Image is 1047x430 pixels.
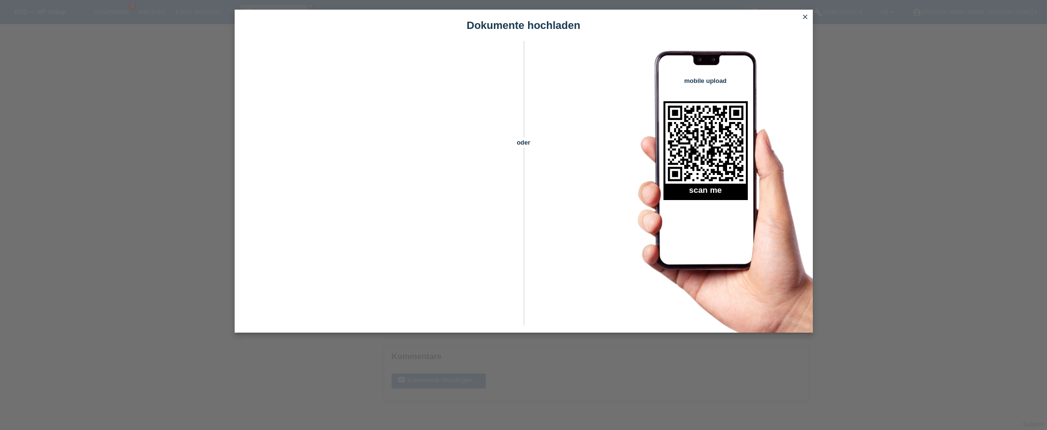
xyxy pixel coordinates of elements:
[663,186,748,200] h2: scan me
[799,12,811,23] a: close
[663,77,748,84] h4: mobile upload
[235,19,813,31] h1: Dokumente hochladen
[507,137,541,148] span: oder
[249,65,507,306] iframe: Upload
[801,13,809,21] i: close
